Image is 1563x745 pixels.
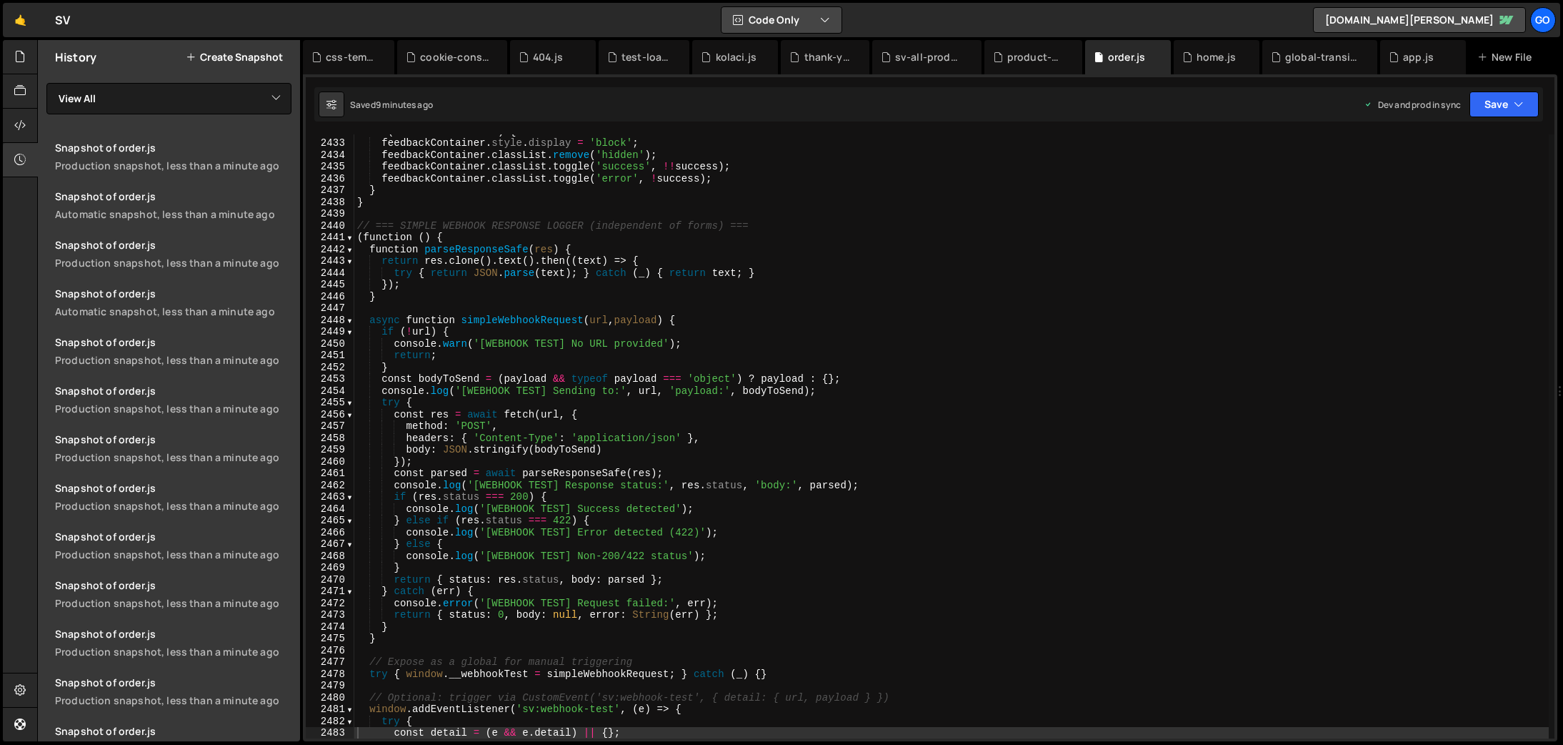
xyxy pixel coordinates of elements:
div: 2450 [306,338,354,350]
div: 2454 [306,385,354,398]
div: 2463 [306,491,354,503]
div: Production snapshot, less than a minute ago [55,548,291,561]
div: 2475 [306,633,354,645]
div: Production snapshot, less than a minute ago [55,596,291,610]
div: global-transition.js [1285,50,1360,64]
div: 2477 [306,656,354,668]
div: 2459 [306,444,354,456]
div: 2480 [306,692,354,704]
div: Snapshot of order.js [55,384,291,398]
div: Production snapshot, less than a minute ago [55,159,291,172]
div: Dev and prod in sync [1364,99,1461,111]
div: home.js [1197,50,1236,64]
div: SV [55,11,70,29]
div: Snapshot of order.js [55,530,291,543]
div: thank-you.js [804,50,852,64]
div: 2453 [306,373,354,385]
div: 2446 [306,291,354,303]
div: 2464 [306,503,354,515]
div: css-temp.css [326,50,377,64]
div: 2470 [306,574,354,586]
div: New File [1477,50,1537,64]
a: Snapshot of order.jsProduction snapshot, less than a minute ago [46,230,300,278]
div: Production snapshot, less than a minute ago [55,645,291,658]
a: Snapshot of order.jsProduction snapshot, less than a minute ago [46,132,300,181]
div: Production snapshot, less than a minute ago [55,402,291,415]
div: product-new.js [1007,50,1065,64]
div: Snapshot of order.js [55,287,291,300]
div: 2439 [306,208,354,220]
div: Snapshot of order.js [55,627,291,641]
div: 2482 [306,716,354,728]
div: Snapshot of order.js [55,141,291,154]
div: 2447 [306,302,354,315]
div: Production snapshot, less than a minute ago [55,353,291,367]
a: Snapshot of order.jsProduction snapshot, less than a minute ago [46,375,300,424]
div: 2481 [306,704,354,716]
div: 2457 [306,420,354,433]
div: sv-all-products.js [895,50,964,64]
div: Saved [350,99,433,111]
a: go [1530,7,1556,33]
div: Snapshot of order.js [55,189,291,203]
div: 2435 [306,161,354,173]
div: cookie-consent.js [420,50,489,64]
div: 2465 [306,515,354,527]
div: app.js [1403,50,1434,64]
div: 2469 [306,562,354,574]
div: 2440 [306,220,354,232]
a: Snapshot of order.jsProduction snapshot, less than a minute ago [46,521,300,570]
div: 2436 [306,173,354,185]
div: Production snapshot, less than a minute ago [55,450,291,464]
div: Snapshot of order.js [55,676,291,689]
div: 2451 [306,350,354,362]
div: Snapshot of order.js [55,724,291,738]
a: Snapshot of order.jsProduction snapshot, less than a minute ago [46,570,300,618]
a: Snapshot of order.jsProduction snapshot, less than a minute ago [46,424,300,473]
div: 2471 [306,586,354,598]
a: Snapshot of order.jsProduction snapshot, less than a minute ago [46,667,300,716]
a: Snapshot of order.jsAutomatic snapshot, less than a minute ago [46,181,300,230]
div: Snapshot of order.js [55,481,291,495]
div: 2441 [306,232,354,244]
div: 2438 [306,197,354,209]
div: 2466 [306,527,354,539]
div: 2478 [306,668,354,681]
div: 2476 [306,645,354,657]
div: 2433 [306,137,354,149]
div: Production snapshot, less than a minute ago [55,499,291,513]
div: Snapshot of order.js [55,238,291,252]
a: Snapshot of order.jsAutomatic snapshot, less than a minute ago [46,278,300,327]
div: 2468 [306,551,354,563]
div: Production snapshot, less than a minute ago [55,694,291,707]
div: 2437 [306,184,354,197]
a: Snapshot of order.jsProduction snapshot, less than a minute ago [46,618,300,667]
button: Create Snapshot [186,51,283,63]
div: 2449 [306,326,354,338]
a: Snapshot of order.jsProduction snapshot, less than a minute ago [46,327,300,375]
div: 2461 [306,468,354,480]
div: Production snapshot, less than a minute ago [55,256,291,270]
div: 2474 [306,621,354,633]
button: Save [1469,92,1539,117]
div: 2452 [306,362,354,374]
div: 2462 [306,480,354,492]
div: 9 minutes ago [376,99,433,111]
button: Code Only [721,7,842,33]
div: 2456 [306,409,354,421]
div: 2455 [306,397,354,409]
div: 2445 [306,279,354,291]
div: 2479 [306,680,354,692]
a: [DOMAIN_NAME][PERSON_NAME] [1313,7,1526,33]
div: 2434 [306,149,354,162]
div: 2460 [306,456,354,468]
div: 2483 [306,727,354,739]
div: 2472 [306,598,354,610]
div: 2448 [306,315,354,327]
h2: History [55,49,96,65]
div: Snapshot of order.js [55,578,291,592]
div: kolaci.js [716,50,756,64]
div: 2442 [306,244,354,256]
div: Snapshot of order.js [55,433,291,446]
a: 🤙 [3,3,38,37]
